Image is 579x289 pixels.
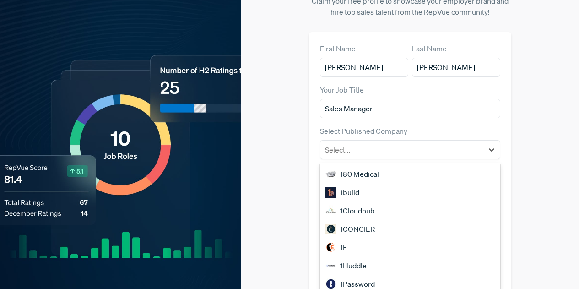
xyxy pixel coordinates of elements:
img: 1E [325,242,336,253]
img: 1CONCIER [325,224,336,234]
div: 1CONCIER [320,220,501,238]
input: Title [320,99,501,118]
img: 1Cloudhub [325,205,336,216]
input: Last Name [412,58,500,77]
div: 180 Medical [320,165,501,183]
label: Select Published Company [320,125,407,136]
div: 1E [320,238,501,256]
div: 1Huddle [320,256,501,275]
div: 1build [320,183,501,202]
img: 1build [325,187,336,198]
img: 1Huddle [325,260,336,271]
label: Last Name [412,43,447,54]
div: 1Cloudhub [320,202,501,220]
label: Your Job Title [320,84,364,95]
label: First Name [320,43,356,54]
input: First Name [320,58,408,77]
img: 180 Medical [325,169,336,180]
